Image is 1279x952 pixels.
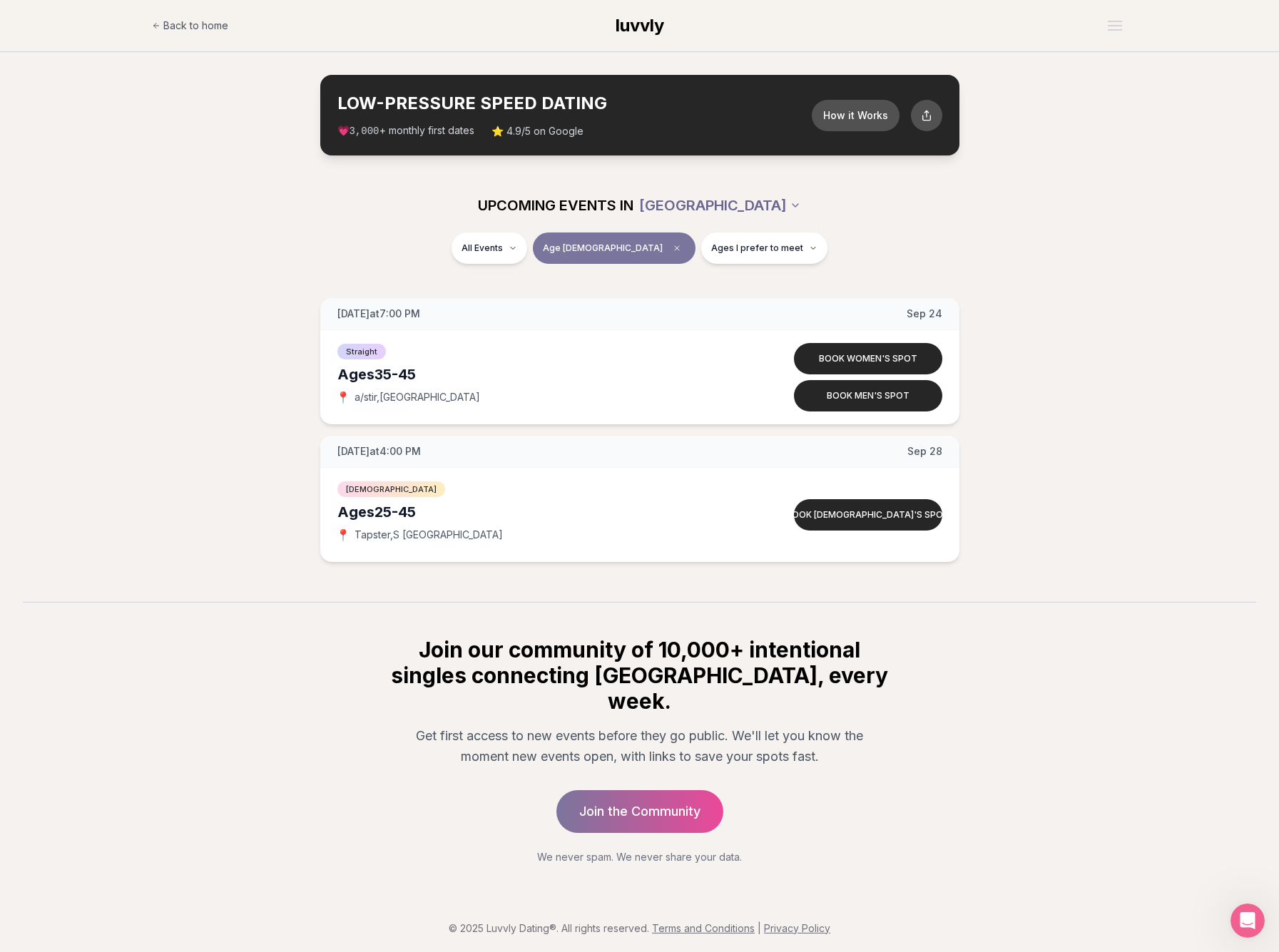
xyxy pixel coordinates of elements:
a: Privacy Policy [764,922,830,934]
span: | [758,922,761,934]
button: Age [DEMOGRAPHIC_DATA]Clear age [533,232,695,264]
button: All Events [452,232,527,264]
span: Clear age [668,240,686,257]
button: Open menu [1102,15,1128,36]
span: luvvly [616,15,664,36]
span: [DATE] at 7:00 PM [337,307,420,321]
span: 3,000 [350,126,379,137]
button: Book women's spot [794,343,942,374]
h2: Join our community of 10,000+ intentional singles connecting [GEOGRAPHIC_DATA], every week. [389,637,891,714]
button: Book [DEMOGRAPHIC_DATA]'s spot [794,499,942,531]
button: Book men's spot [794,380,942,411]
p: We never spam. We never share your data. [389,850,891,864]
button: [GEOGRAPHIC_DATA] [639,190,801,221]
span: Tapster , S [GEOGRAPHIC_DATA] [355,528,503,542]
h2: LOW-PRESSURE SPEED DATING [337,92,812,115]
a: Join the Community [556,790,723,833]
span: Sep 24 [907,307,942,321]
span: 📍 [337,529,349,541]
button: How it Works [812,100,900,131]
a: luvvly [616,14,664,37]
span: 📍 [337,391,349,403]
span: Straight [337,344,386,359]
a: Terms and Conditions [652,922,755,934]
span: 💗 + monthly first dates [337,123,474,138]
span: a/stir , [GEOGRAPHIC_DATA] [355,390,480,404]
span: Age [DEMOGRAPHIC_DATA] [543,242,663,254]
span: Sep 28 [907,444,942,459]
div: Ages 25-45 [337,502,740,522]
span: All Events [462,242,503,254]
div: Ages 35-45 [337,364,740,384]
p: © 2025 Luvvly Dating®. All rights reserved. [11,921,1268,936]
span: ⭐ 4.9/5 on Google [491,124,584,138]
span: [DEMOGRAPHIC_DATA] [337,481,445,497]
button: Ages I prefer to meet [701,232,827,264]
span: UPCOMING EVENTS IN [478,195,633,215]
p: Get first access to new events before they go public. We'll let you know the moment new events op... [400,725,880,767]
span: Back to home [163,19,228,33]
a: Back to home [152,11,228,40]
iframe: Intercom live chat [1230,904,1265,938]
span: Ages I prefer to meet [711,242,803,254]
span: [DATE] at 4:00 PM [337,444,421,459]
